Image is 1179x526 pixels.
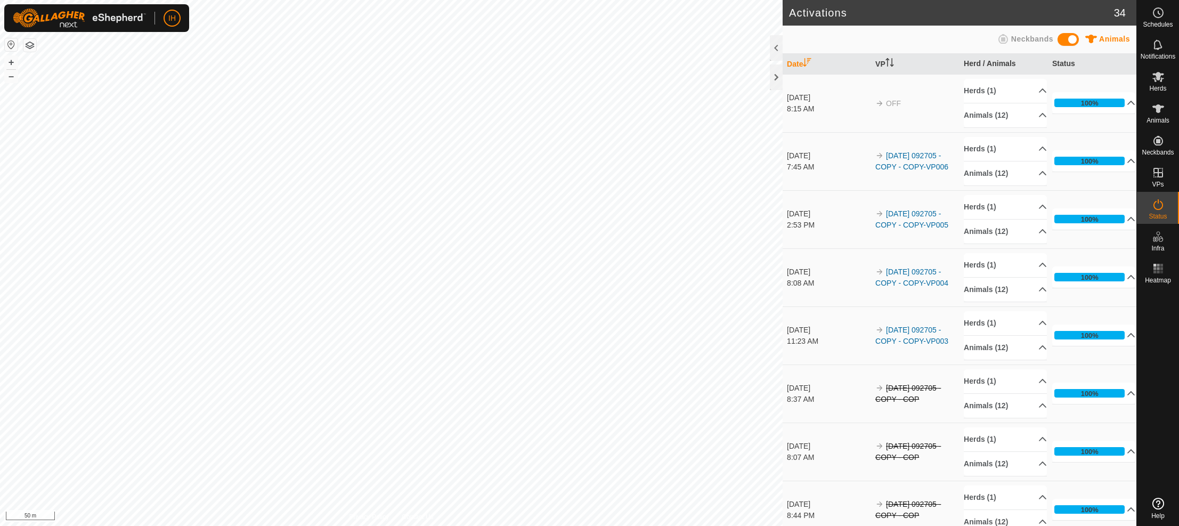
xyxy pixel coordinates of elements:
div: 2:53 PM [787,220,870,231]
div: 100% [1081,389,1099,399]
div: 8:44 PM [787,510,870,521]
a: [DATE] 092705 - COPY - COPY-VP003 [875,326,948,345]
a: Help [1137,493,1179,523]
span: OFF [886,99,901,108]
div: 100% [1054,447,1125,456]
div: 100% [1054,505,1125,514]
div: 100% [1054,389,1125,398]
th: Status [1048,54,1136,75]
th: Herd / Animals [960,54,1048,75]
img: arrow [875,99,884,108]
span: VPs [1152,181,1164,188]
span: Heatmap [1145,277,1171,284]
a: [DATE] 092705 - COPY - COPY-VP006 [875,151,948,171]
img: Gallagher Logo [13,9,146,28]
img: arrow [875,268,884,276]
div: 100% [1054,215,1125,223]
p-accordion-header: Herds (1) [964,311,1047,335]
div: 100% [1081,330,1099,341]
img: arrow [875,442,884,450]
a: [DATE] 092705 - COPY - COPY-VP005 [875,209,948,229]
div: 8:07 AM [787,452,870,463]
div: 100% [1081,156,1099,166]
p-accordion-header: Herds (1) [964,427,1047,451]
span: Animals [1099,35,1130,43]
s: [DATE] 092705 - COPY - COP [875,442,941,462]
p-accordion-header: 100% [1052,92,1135,114]
div: 100% [1081,272,1099,282]
div: 8:37 AM [787,394,870,405]
p-accordion-header: Herds (1) [964,79,1047,103]
p-accordion-header: Animals (12) [964,278,1047,302]
a: Contact Us [402,512,433,522]
div: [DATE] [787,325,870,336]
h2: Activations [789,6,1114,19]
p-accordion-header: Animals (12) [964,336,1047,360]
p-accordion-header: 100% [1052,383,1135,404]
p-accordion-header: Animals (12) [964,161,1047,185]
p-sorticon: Activate to sort [885,60,894,68]
img: arrow [875,500,884,508]
button: Reset Map [5,38,18,51]
div: 100% [1054,273,1125,281]
span: IH [168,13,176,24]
p-accordion-header: Animals (12) [964,394,1047,418]
s: [DATE] 092705 - COPY - COP [875,500,941,520]
p-accordion-header: Herds (1) [964,253,1047,277]
img: arrow [875,326,884,334]
div: 100% [1081,98,1099,108]
div: 100% [1081,214,1099,224]
p-sorticon: Activate to sort [803,60,811,68]
p-accordion-header: Herds (1) [964,369,1047,393]
span: Status [1149,213,1167,220]
p-accordion-header: 100% [1052,499,1135,520]
div: 11:23 AM [787,336,870,347]
span: Help [1151,513,1165,519]
div: [DATE] [787,92,870,103]
div: 100% [1054,331,1125,339]
p-accordion-header: 100% [1052,208,1135,230]
span: Animals [1147,117,1169,124]
p-accordion-header: Herds (1) [964,137,1047,161]
div: [DATE] [787,499,870,510]
a: Privacy Policy [349,512,389,522]
p-accordion-header: Animals (12) [964,103,1047,127]
div: 100% [1081,505,1099,515]
button: + [5,56,18,69]
span: Infra [1151,245,1164,252]
div: [DATE] [787,208,870,220]
div: 100% [1081,447,1099,457]
span: Neckbands [1011,35,1053,43]
div: 7:45 AM [787,161,870,173]
p-accordion-header: Animals (12) [964,452,1047,476]
a: [DATE] 092705 - COPY - COPY-VP004 [875,268,948,287]
th: VP [871,54,960,75]
div: [DATE] [787,150,870,161]
p-accordion-header: 100% [1052,150,1135,172]
p-accordion-header: 100% [1052,325,1135,346]
div: [DATE] [787,383,870,394]
div: 8:08 AM [787,278,870,289]
s: [DATE] 092705 - COPY - COP [875,384,941,403]
span: Notifications [1141,53,1175,60]
span: Herds [1149,85,1166,92]
p-accordion-header: 100% [1052,266,1135,288]
div: 100% [1054,157,1125,165]
th: Date [783,54,871,75]
span: 34 [1114,5,1126,21]
div: 100% [1054,99,1125,107]
div: [DATE] [787,441,870,452]
img: arrow [875,384,884,392]
span: Schedules [1143,21,1173,28]
img: arrow [875,209,884,218]
p-accordion-header: Herds (1) [964,485,1047,509]
div: [DATE] [787,266,870,278]
p-accordion-header: Animals (12) [964,220,1047,244]
button: – [5,70,18,83]
img: arrow [875,151,884,160]
span: Neckbands [1142,149,1174,156]
div: 8:15 AM [787,103,870,115]
p-accordion-header: Herds (1) [964,195,1047,219]
button: Map Layers [23,39,36,52]
p-accordion-header: 100% [1052,441,1135,462]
